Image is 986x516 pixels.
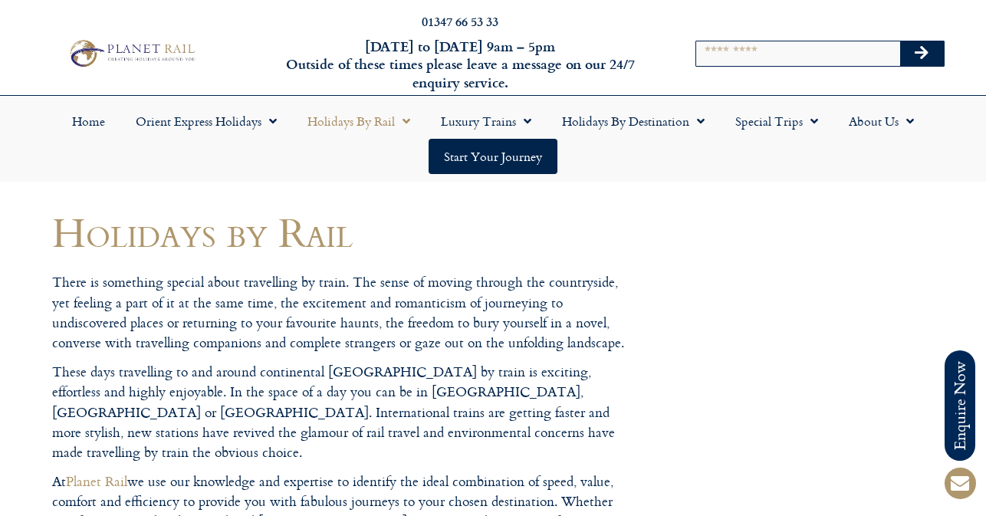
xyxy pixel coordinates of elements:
[64,37,199,70] img: Planet Rail Train Holidays Logo
[720,104,833,139] a: Special Trips
[833,104,929,139] a: About Us
[57,104,120,139] a: Home
[292,104,426,139] a: Holidays by Rail
[422,12,498,30] a: 01347 66 53 33
[426,104,547,139] a: Luxury Trains
[120,104,292,139] a: Orient Express Holidays
[900,41,945,66] button: Search
[547,104,720,139] a: Holidays by Destination
[429,139,557,174] a: Start your Journey
[267,38,653,91] h6: [DATE] to [DATE] 9am – 5pm Outside of these times please leave a message on our 24/7 enquiry serv...
[8,104,978,174] nav: Menu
